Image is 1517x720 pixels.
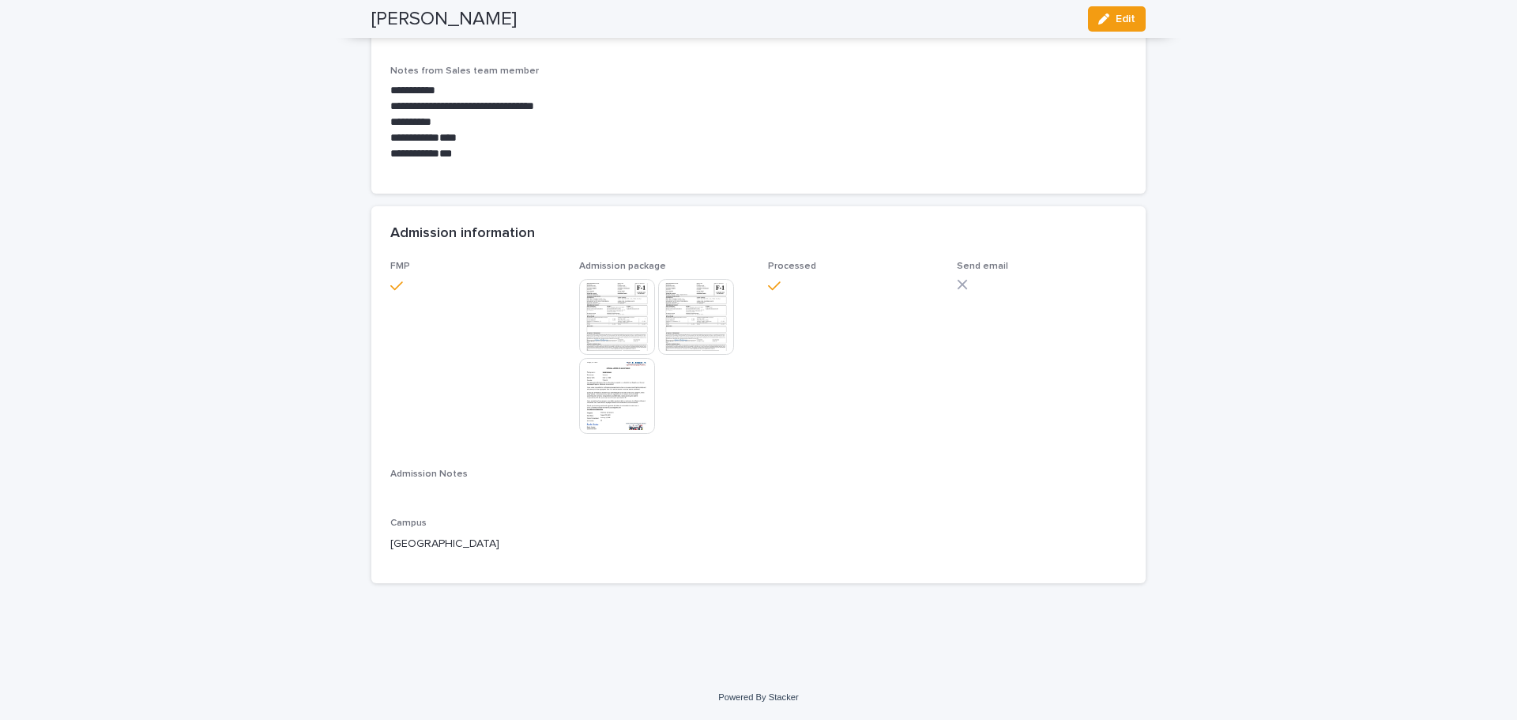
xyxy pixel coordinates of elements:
[579,262,666,271] span: Admission package
[390,262,410,271] span: FMP
[1116,13,1135,25] span: Edit
[390,469,468,479] span: Admission Notes
[718,692,798,702] a: Powered By Stacker
[390,518,427,528] span: Campus
[371,8,517,31] h2: [PERSON_NAME]
[390,225,535,243] h2: Admission information
[390,66,539,76] span: Notes from Sales team member
[768,262,816,271] span: Processed
[390,536,560,552] p: [GEOGRAPHIC_DATA]
[1088,6,1146,32] button: Edit
[957,262,1008,271] span: Send email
